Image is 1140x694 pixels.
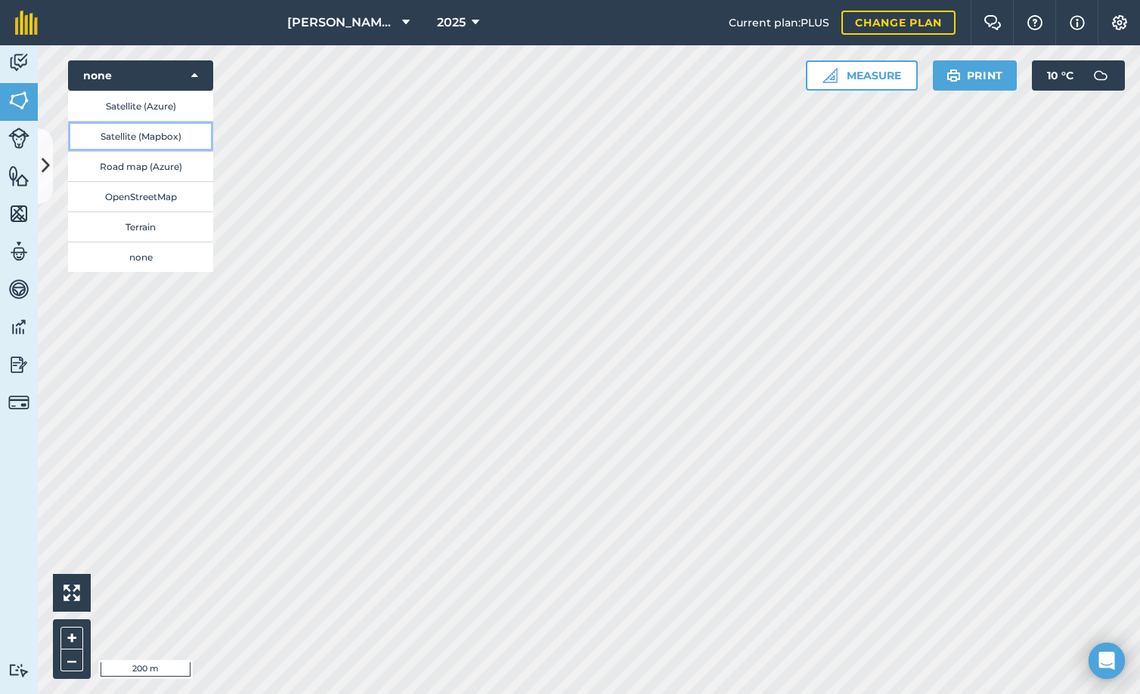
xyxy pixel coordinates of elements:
[806,60,918,91] button: Measure
[68,211,213,242] button: Terrain
[8,278,29,301] img: svg+xml;base64,PD94bWwgdmVyc2lvbj0iMS4wIiBlbmNvZGluZz0idXRmLTgiPz4KPCEtLSBHZW5lcmF0b3I6IEFkb2JlIE...
[1086,60,1116,91] img: svg+xml;base64,PD94bWwgdmVyc2lvbj0iMS4wIiBlbmNvZGluZz0idXRmLTgiPz4KPCEtLSBHZW5lcmF0b3I6IEFkb2JlIE...
[15,11,38,35] img: fieldmargin Logo
[437,14,466,32] span: 2025
[1111,15,1129,30] img: A cog icon
[1047,60,1073,91] span: 10 ° C
[822,68,838,83] img: Ruler icon
[946,66,961,85] img: svg+xml;base64,PHN2ZyB4bWxucz0iaHR0cDovL3d3dy53My5vcmcvMjAwMC9zdmciIHdpZHRoPSIxOSIgaGVpZ2h0PSIyNC...
[1026,15,1044,30] img: A question mark icon
[60,649,83,671] button: –
[287,14,396,32] span: [PERSON_NAME] Sandfontein BK
[8,202,29,225] img: svg+xml;base64,PHN2ZyB4bWxucz0iaHR0cDovL3d3dy53My5vcmcvMjAwMC9zdmciIHdpZHRoPSI1NiIgaGVpZ2h0PSI2MC...
[1070,14,1085,32] img: svg+xml;base64,PHN2ZyB4bWxucz0iaHR0cDovL3d3dy53My5vcmcvMjAwMC9zdmciIHdpZHRoPSIxNyIgaGVpZ2h0PSIxNy...
[8,240,29,263] img: svg+xml;base64,PD94bWwgdmVyc2lvbj0iMS4wIiBlbmNvZGluZz0idXRmLTgiPz4KPCEtLSBHZW5lcmF0b3I6IEFkb2JlIE...
[8,51,29,74] img: svg+xml;base64,PD94bWwgdmVyc2lvbj0iMS4wIiBlbmNvZGluZz0idXRmLTgiPz4KPCEtLSBHZW5lcmF0b3I6IEFkb2JlIE...
[933,60,1018,91] button: Print
[1032,60,1125,91] button: 10 °C
[68,121,213,151] button: Satellite (Mapbox)
[1089,643,1125,679] div: Open Intercom Messenger
[984,15,1002,30] img: Two speech bubbles overlapping with the left bubble in the forefront
[8,89,29,112] img: svg+xml;base64,PHN2ZyB4bWxucz0iaHR0cDovL3d3dy53My5vcmcvMjAwMC9zdmciIHdpZHRoPSI1NiIgaGVpZ2h0PSI2MC...
[8,316,29,338] img: svg+xml;base64,PD94bWwgdmVyc2lvbj0iMS4wIiBlbmNvZGluZz0idXRmLTgiPz4KPCEtLSBHZW5lcmF0b3I6IEFkb2JlIE...
[8,353,29,376] img: svg+xml;base64,PD94bWwgdmVyc2lvbj0iMS4wIiBlbmNvZGluZz0idXRmLTgiPz4KPCEtLSBHZW5lcmF0b3I6IEFkb2JlIE...
[841,11,956,35] a: Change plan
[8,392,29,413] img: svg+xml;base64,PD94bWwgdmVyc2lvbj0iMS4wIiBlbmNvZGluZz0idXRmLTgiPz4KPCEtLSBHZW5lcmF0b3I6IEFkb2JlIE...
[64,585,80,601] img: Four arrows, one pointing top left, one top right, one bottom right and the last bottom left
[8,663,29,677] img: svg+xml;base64,PD94bWwgdmVyc2lvbj0iMS4wIiBlbmNvZGluZz0idXRmLTgiPz4KPCEtLSBHZW5lcmF0b3I6IEFkb2JlIE...
[68,242,213,272] button: none
[68,151,213,181] button: Road map (Azure)
[729,14,829,31] span: Current plan : PLUS
[8,128,29,149] img: svg+xml;base64,PD94bWwgdmVyc2lvbj0iMS4wIiBlbmNvZGluZz0idXRmLTgiPz4KPCEtLSBHZW5lcmF0b3I6IEFkb2JlIE...
[8,165,29,187] img: svg+xml;base64,PHN2ZyB4bWxucz0iaHR0cDovL3d3dy53My5vcmcvMjAwMC9zdmciIHdpZHRoPSI1NiIgaGVpZ2h0PSI2MC...
[68,91,213,121] button: Satellite (Azure)
[68,60,213,91] button: none
[60,627,83,649] button: +
[68,181,213,211] button: OpenStreetMap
